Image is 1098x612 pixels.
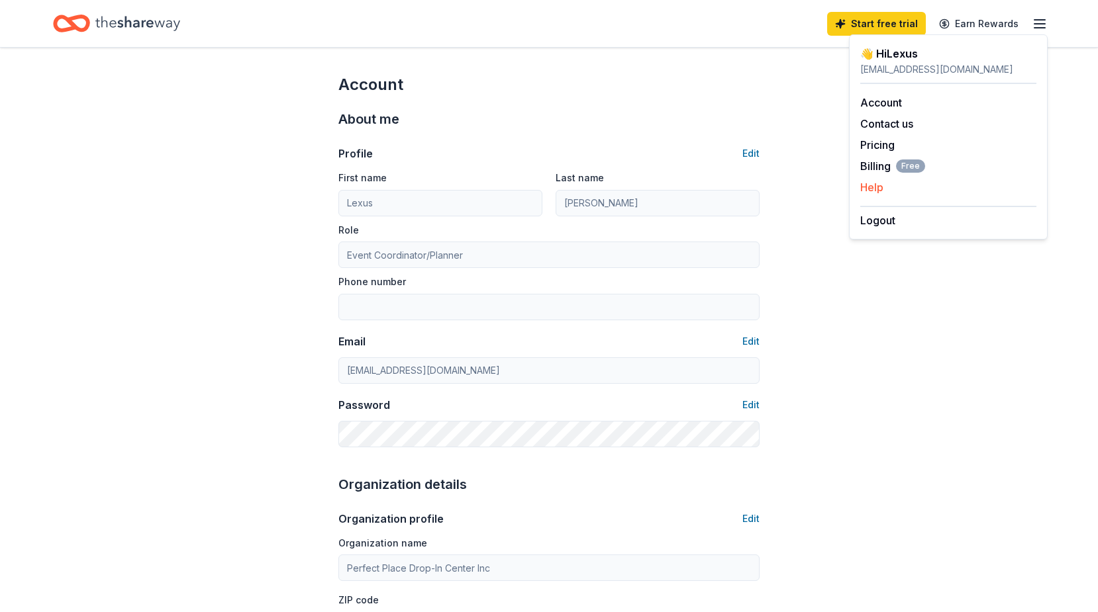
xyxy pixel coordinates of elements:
div: About me [338,109,760,130]
div: [EMAIL_ADDRESS][DOMAIN_NAME] [860,62,1036,77]
button: Edit [742,146,760,161]
div: Account [338,74,760,95]
label: Organization name [338,537,427,550]
span: Billing [860,158,925,174]
button: Contact us [860,116,913,132]
span: Free [896,159,925,173]
a: Pricing [860,138,895,152]
a: Earn Rewards [931,12,1026,36]
button: Help [860,179,883,195]
button: Logout [860,212,895,228]
button: Edit [742,511,760,527]
div: 👋 Hi Lexus [860,46,1036,62]
label: Last name [556,171,604,185]
a: Home [53,8,180,39]
button: Edit [742,333,760,349]
div: Password [338,397,390,413]
a: Start free trial [827,12,926,36]
div: Organization details [338,474,760,495]
div: Organization profile [338,511,444,527]
button: Edit [742,397,760,413]
label: ZIP code [338,593,379,607]
div: Email [338,333,366,349]
label: Phone number [338,275,406,288]
div: Profile [338,146,373,161]
a: Account [860,96,902,109]
label: Role [338,224,359,237]
button: BillingFree [860,158,925,174]
label: First name [338,171,387,185]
